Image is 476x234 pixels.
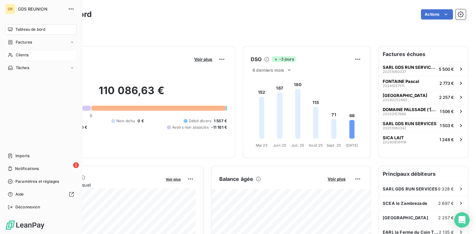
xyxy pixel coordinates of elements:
[192,56,214,62] button: Voir plus
[164,176,183,182] button: Voir plus
[421,9,453,20] button: Actions
[18,6,64,12] span: GDS REUNION
[219,175,254,183] h6: Balance âgée
[16,39,32,45] span: Factures
[15,153,29,159] span: Imports
[16,52,29,58] span: Clients
[439,67,454,72] span: 5 500 €
[383,107,437,112] span: DOMAINE PALSSADE ('[PERSON_NAME]
[383,201,427,206] span: SCEA le Zambrezade
[454,212,470,228] div: Open Intercom Messenger
[5,220,45,230] img: Logo LeanPay
[211,125,227,130] span: -11 181 €
[251,55,262,63] h6: DSO
[15,27,45,32] span: Tableau de bord
[309,143,323,148] tspan: Août 25
[328,176,346,182] span: Voir plus
[253,68,284,73] span: 6 derniers mois
[172,125,209,130] span: Avoirs non associés
[194,57,212,62] span: Voir plus
[440,109,454,114] span: 1 506 €
[15,179,59,184] span: Paramètres et réglages
[383,98,407,102] span: 20240252860
[439,81,454,86] span: 2 773 €
[189,118,211,124] span: Débit divers
[36,84,227,103] h2: 110 086,63 €
[256,143,268,148] tspan: Mai 25
[383,84,404,88] span: 20241257511
[383,93,427,98] span: [GEOGRAPHIC_DATA]
[379,104,468,118] button: DOMAINE PALSSADE ('[PERSON_NAME]202501576861 506 €
[138,118,144,124] span: 0 €
[383,65,436,70] span: SARL GDS RUN SERVICES
[346,143,358,148] tspan: [DATE]
[327,143,341,148] tspan: Sept. 25
[439,137,454,142] span: 1 248 €
[379,76,468,90] button: FONTAINE Pascal202412575112 773 €
[214,118,227,124] span: 1 557 €
[272,56,296,62] span: -3 jours
[5,4,15,14] div: GR
[291,143,304,148] tspan: Juil. 25
[15,166,39,172] span: Notifications
[439,95,454,100] span: 2 257 €
[383,215,428,220] span: [GEOGRAPHIC_DATA]
[166,177,181,182] span: Voir plus
[379,62,468,76] button: SARL GDS RUN SERVICES202510603375 500 €
[379,90,468,104] button: [GEOGRAPHIC_DATA]202402528602 257 €
[379,166,468,182] h6: Principaux débiteurs
[273,143,286,148] tspan: Juin 25
[36,182,161,188] span: Chiffre d'affaires mensuel
[15,204,40,210] span: Déconnexion
[16,65,29,71] span: Tâches
[383,135,404,140] span: SICA LAIT
[383,186,438,191] span: SARL GDS RUN SERVICES
[326,176,347,182] button: Voir plus
[438,201,454,206] span: 2 697 €
[438,215,454,220] span: 2 257 €
[379,132,468,146] button: SICA LAIT202409564161 248 €
[90,113,92,118] span: 0
[379,118,468,132] button: SARL GDS RUN SERVICES202510603421 503 €
[5,189,77,199] a: Aide
[438,186,454,191] span: 9 328 €
[379,46,468,62] h6: Factures échues
[15,191,24,197] span: Aide
[440,123,454,128] span: 1 503 €
[73,162,79,168] span: 2
[383,126,406,130] span: 20251060342
[383,140,406,144] span: 20240956416
[383,121,437,126] span: SARL GDS RUN SERVICES
[383,70,406,74] span: 20251060337
[116,118,135,124] span: Non-échu
[383,79,419,84] span: FONTAINE Pascal
[383,112,406,116] span: 20250157686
